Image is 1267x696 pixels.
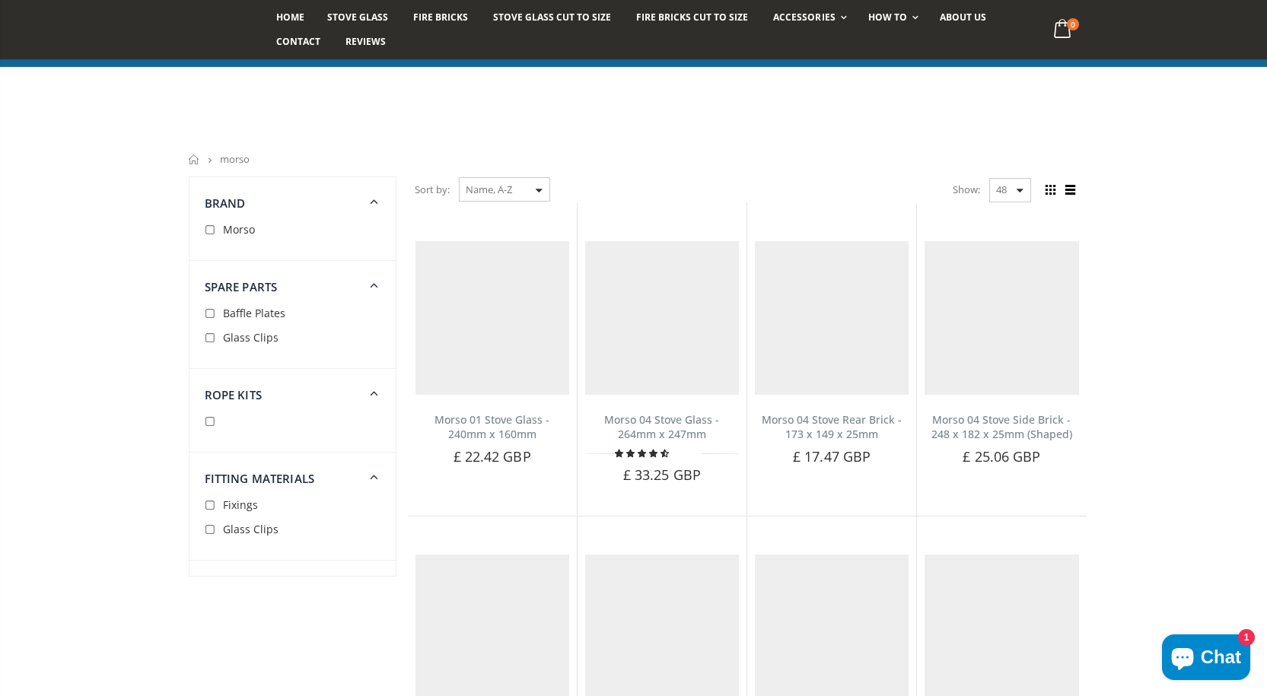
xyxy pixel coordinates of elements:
[928,5,998,30] a: About us
[482,5,622,30] a: Stove Glass Cut To Size
[316,5,400,30] a: Stove Glass
[205,195,246,211] span: Brand
[1047,15,1078,45] a: 0
[276,35,320,48] span: Contact
[402,5,479,30] a: Fire Bricks
[334,30,397,54] a: Reviews
[868,11,907,24] span: How To
[205,387,262,402] span: Rope Kits
[205,471,315,486] span: Fitting Materials
[1067,18,1079,30] span: 0
[953,177,980,202] span: Show:
[223,222,255,237] span: Morso
[276,11,304,24] span: Home
[189,154,200,164] a: Home
[773,11,835,24] span: Accessories
[327,11,388,24] span: Stove Glass
[1157,634,1255,684] inbox-online-store-chat: Shopify online store chat
[623,466,701,484] span: £ 33.25 GBP
[493,11,611,24] span: Stove Glass Cut To Size
[615,447,671,459] span: 4.67 stars
[265,30,332,54] a: Contact
[454,447,531,466] span: £ 22.42 GBP
[963,447,1040,466] span: £ 25.06 GBP
[220,152,250,166] span: morso
[205,279,278,294] span: Spare Parts
[435,412,549,441] a: Morso 01 Stove Glass - 240mm x 160mm
[223,522,279,536] span: Glass Clips
[940,11,986,24] span: About us
[931,412,1072,441] a: Morso 04 Stove Side Brick - 248 x 182 x 25mm (Shaped)
[762,5,854,30] a: Accessories
[793,447,871,466] span: £ 17.47 GBP
[1043,182,1059,199] span: Grid view
[223,330,279,345] span: Glass Clips
[857,5,926,30] a: How To
[625,5,759,30] a: Fire Bricks Cut To Size
[636,11,748,24] span: Fire Bricks Cut To Size
[604,412,719,441] a: Morso 04 Stove Glass - 264mm x 247mm
[415,176,450,203] span: Sort by:
[762,412,902,441] a: Morso 04 Stove Rear Brick - 173 x 149 x 25mm
[345,35,386,48] span: Reviews
[413,11,468,24] span: Fire Bricks
[1062,182,1079,199] span: List view
[265,5,316,30] a: Home
[223,497,258,512] span: Fixings
[223,306,285,320] span: Baffle Plates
